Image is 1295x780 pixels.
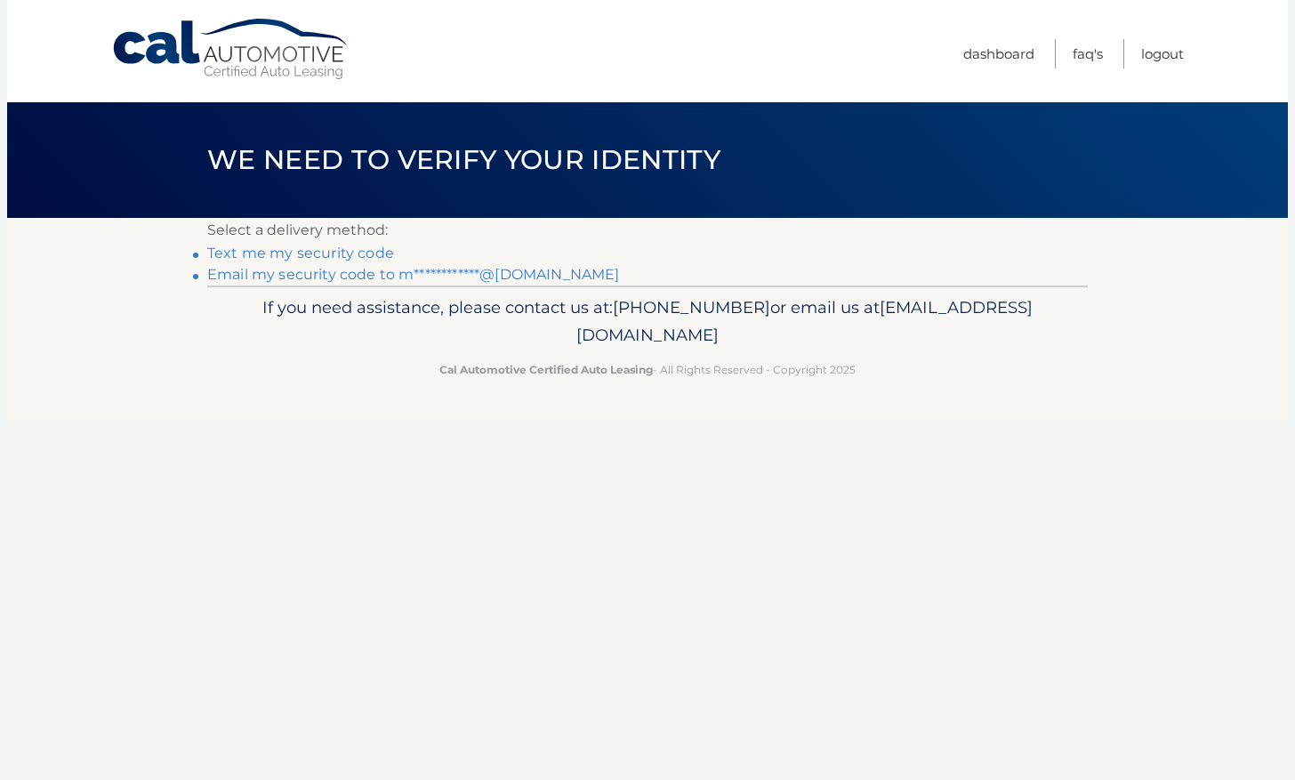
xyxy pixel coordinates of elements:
span: We need to verify your identity [207,143,720,176]
a: Logout [1141,39,1184,68]
p: - All Rights Reserved - Copyright 2025 [219,360,1076,379]
p: If you need assistance, please contact us at: or email us at [219,294,1076,350]
span: [PHONE_NUMBER] [613,297,770,318]
a: Cal Automotive [111,18,351,81]
a: Text me my security code [207,245,394,261]
a: Dashboard [963,39,1034,68]
p: Select a delivery method: [207,218,1088,243]
a: FAQ's [1073,39,1103,68]
strong: Cal Automotive Certified Auto Leasing [439,363,653,376]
